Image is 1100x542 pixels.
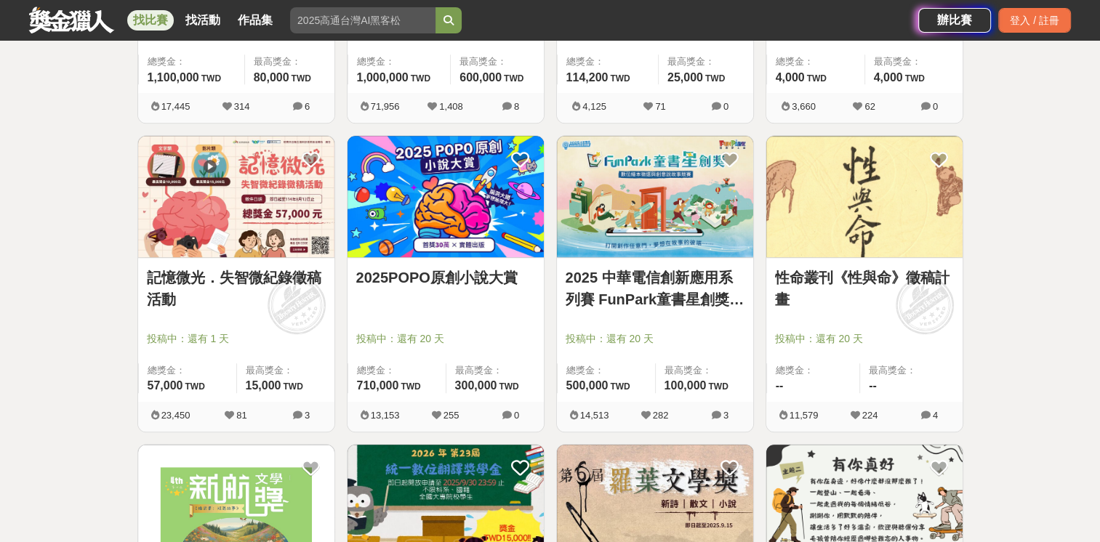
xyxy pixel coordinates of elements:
[455,363,535,378] span: 最高獎金：
[667,54,744,69] span: 最高獎金：
[918,8,991,33] a: 辦比賽
[905,73,925,84] span: TWD
[283,381,302,392] span: TWD
[582,101,606,112] span: 4,125
[371,410,400,421] span: 13,153
[357,379,399,392] span: 710,000
[455,379,497,392] span: 300,000
[792,101,816,112] span: 3,660
[610,381,630,392] span: TWD
[356,267,535,288] a: 2025POPO原創小說大賞
[439,101,463,112] span: 1,408
[411,73,430,84] span: TWD
[566,363,646,378] span: 總獎金：
[653,410,669,421] span: 282
[665,379,707,392] span: 100,000
[874,54,954,69] span: 最高獎金：
[504,73,523,84] span: TWD
[776,379,784,392] span: --
[566,379,609,392] span: 500,000
[236,410,246,421] span: 81
[147,331,326,347] span: 投稿中：還有 1 天
[356,331,535,347] span: 投稿中：還有 20 天
[723,410,728,421] span: 3
[148,363,228,378] span: 總獎金：
[708,381,728,392] span: TWD
[246,379,281,392] span: 15,000
[459,71,502,84] span: 600,000
[254,54,326,69] span: 最高獎金：
[566,331,744,347] span: 投稿中：還有 20 天
[705,73,725,84] span: TWD
[807,73,827,84] span: TWD
[459,54,534,69] span: 最高獎金：
[864,101,875,112] span: 62
[290,7,435,33] input: 2025高通台灣AI黑客松
[723,101,728,112] span: 0
[138,136,334,257] img: Cover Image
[348,136,544,257] img: Cover Image
[185,381,204,392] span: TWD
[234,101,250,112] span: 314
[357,363,437,378] span: 總獎金：
[180,10,226,31] a: 找活動
[371,101,400,112] span: 71,956
[610,73,630,84] span: TWD
[232,10,278,31] a: 作品集
[148,71,199,84] span: 1,100,000
[580,410,609,421] span: 14,513
[499,381,518,392] span: TWD
[161,101,190,112] span: 17,445
[775,267,954,310] a: 性命叢刊《性與命》徵稿計畫
[566,71,609,84] span: 114,200
[862,410,878,421] span: 224
[776,71,805,84] span: 4,000
[766,136,963,257] img: Cover Image
[776,54,856,69] span: 總獎金：
[514,101,519,112] span: 8
[869,379,877,392] span: --
[869,363,954,378] span: 最高獎金：
[566,54,649,69] span: 總獎金：
[127,10,174,31] a: 找比賽
[566,267,744,310] a: 2025 中華電信創新應用系列賽 FunPark童書星創獎 數位繪本徵選與創意說故事競賽
[874,71,903,84] span: 4,000
[665,363,744,378] span: 最高獎金：
[557,136,753,258] a: Cover Image
[775,331,954,347] span: 投稿中：還有 20 天
[933,410,938,421] span: 4
[667,71,703,84] span: 25,000
[305,101,310,112] span: 6
[201,73,221,84] span: TWD
[514,410,519,421] span: 0
[348,136,544,258] a: Cover Image
[443,410,459,421] span: 255
[148,379,183,392] span: 57,000
[655,101,665,112] span: 71
[292,73,311,84] span: TWD
[161,410,190,421] span: 23,450
[933,101,938,112] span: 0
[246,363,326,378] span: 最高獎金：
[254,71,289,84] span: 80,000
[557,136,753,257] img: Cover Image
[138,136,334,258] a: Cover Image
[766,136,963,258] a: Cover Image
[148,54,236,69] span: 總獎金：
[998,8,1071,33] div: 登入 / 註冊
[776,363,851,378] span: 總獎金：
[147,267,326,310] a: 記憶微光．失智微紀錄徵稿活動
[790,410,819,421] span: 11,579
[305,410,310,421] span: 3
[357,54,442,69] span: 總獎金：
[357,71,409,84] span: 1,000,000
[401,381,420,392] span: TWD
